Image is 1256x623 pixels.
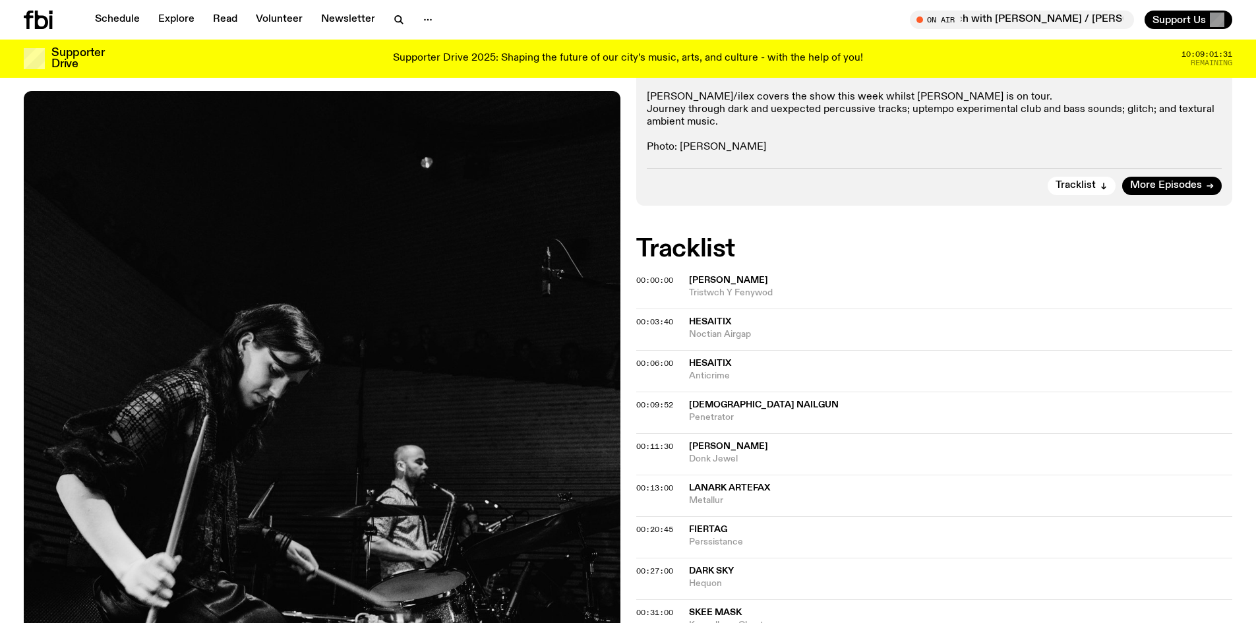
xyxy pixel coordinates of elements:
span: Anticrime [689,370,1233,382]
button: 00:27:00 [636,568,673,575]
span: 00:03:40 [636,316,673,327]
span: 10:09:01:31 [1181,51,1232,58]
button: On AirLunch with [PERSON_NAME] / [PERSON_NAME] for [MEDICAL_DATA] Interview [910,11,1134,29]
span: Skee Mask [689,608,742,617]
p: [PERSON_NAME]/ilex covers the show this week whilst [PERSON_NAME] is on tour. Journey through dar... [647,91,1222,154]
span: Hequon [689,578,1233,590]
span: Dark Sky [689,566,734,576]
p: Supporter Drive 2025: Shaping the future of our city’s music, arts, and culture - with the help o... [393,53,863,65]
span: 00:13:00 [636,483,673,493]
a: Read [205,11,245,29]
span: 00:31:00 [636,607,673,618]
a: Explore [150,11,202,29]
span: [DEMOGRAPHIC_DATA] Nailgun [689,400,839,409]
span: 00:09:52 [636,400,673,410]
span: Hesaitix [689,317,731,326]
span: More Episodes [1130,181,1202,191]
button: Support Us [1145,11,1232,29]
a: Schedule [87,11,148,29]
button: Tracklist [1048,177,1116,195]
span: 00:06:00 [636,358,673,369]
a: More Episodes [1122,177,1222,195]
h2: Tracklist [636,237,1233,261]
button: 00:00:00 [636,277,673,284]
span: 00:27:00 [636,566,673,576]
span: Metallur [689,494,1233,507]
span: Support Us [1152,14,1206,26]
button: 00:06:00 [636,360,673,367]
span: Perssistance [689,536,1233,549]
button: 00:09:52 [636,401,673,409]
span: Remaining [1191,59,1232,67]
span: Penetrator [689,411,1233,424]
span: Tracklist [1056,181,1096,191]
button: 00:20:45 [636,526,673,533]
button: 00:11:30 [636,443,673,450]
span: 00:00:00 [636,275,673,285]
span: Noctian Airgap [689,328,1233,341]
h3: Supporter Drive [51,47,104,70]
a: Volunteer [248,11,311,29]
span: Donk Jewel [689,453,1233,465]
span: Lanark Artefax [689,483,770,492]
span: Tristwch Y Fenywod [689,287,1233,299]
span: 00:20:45 [636,524,673,535]
a: Newsletter [313,11,383,29]
button: 00:31:00 [636,609,673,616]
span: Fiertag [689,525,727,534]
span: [PERSON_NAME] [689,442,768,451]
span: Hesaitix [689,359,731,368]
span: 00:11:30 [636,441,673,452]
span: [PERSON_NAME] [689,276,768,285]
button: 00:13:00 [636,485,673,492]
button: 00:03:40 [636,318,673,326]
